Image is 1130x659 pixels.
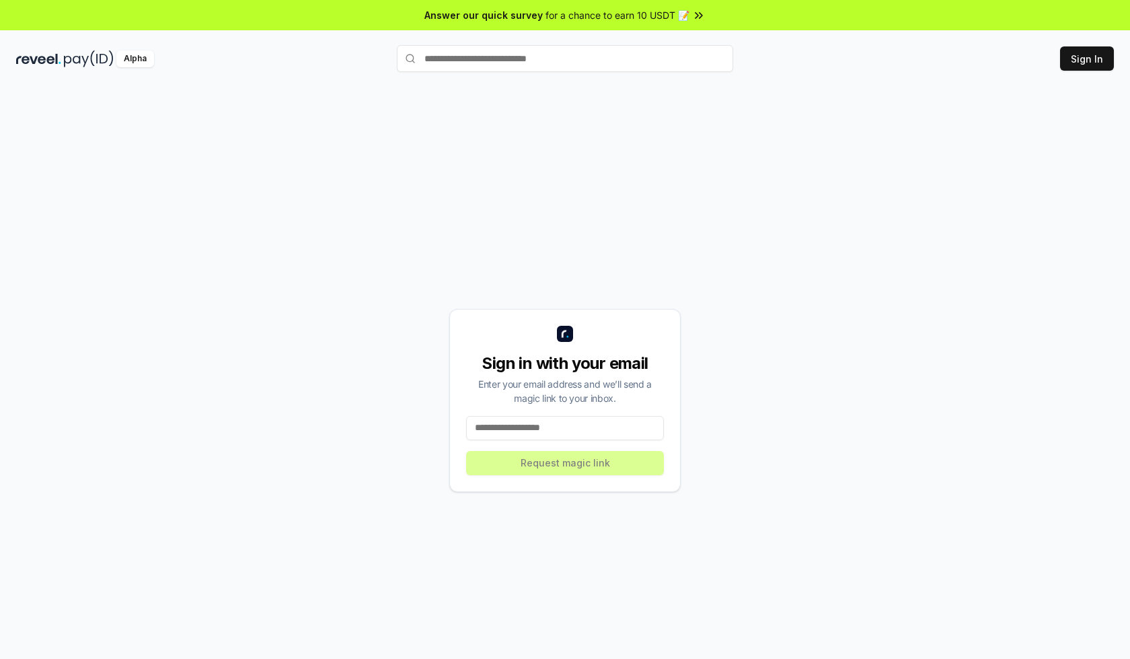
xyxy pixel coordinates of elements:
[64,50,114,67] img: pay_id
[545,8,689,22] span: for a chance to earn 10 USDT 📝
[116,50,154,67] div: Alpha
[1060,46,1114,71] button: Sign In
[466,353,664,374] div: Sign in with your email
[424,8,543,22] span: Answer our quick survey
[557,326,573,342] img: logo_small
[16,50,61,67] img: reveel_dark
[466,377,664,405] div: Enter your email address and we’ll send a magic link to your inbox.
